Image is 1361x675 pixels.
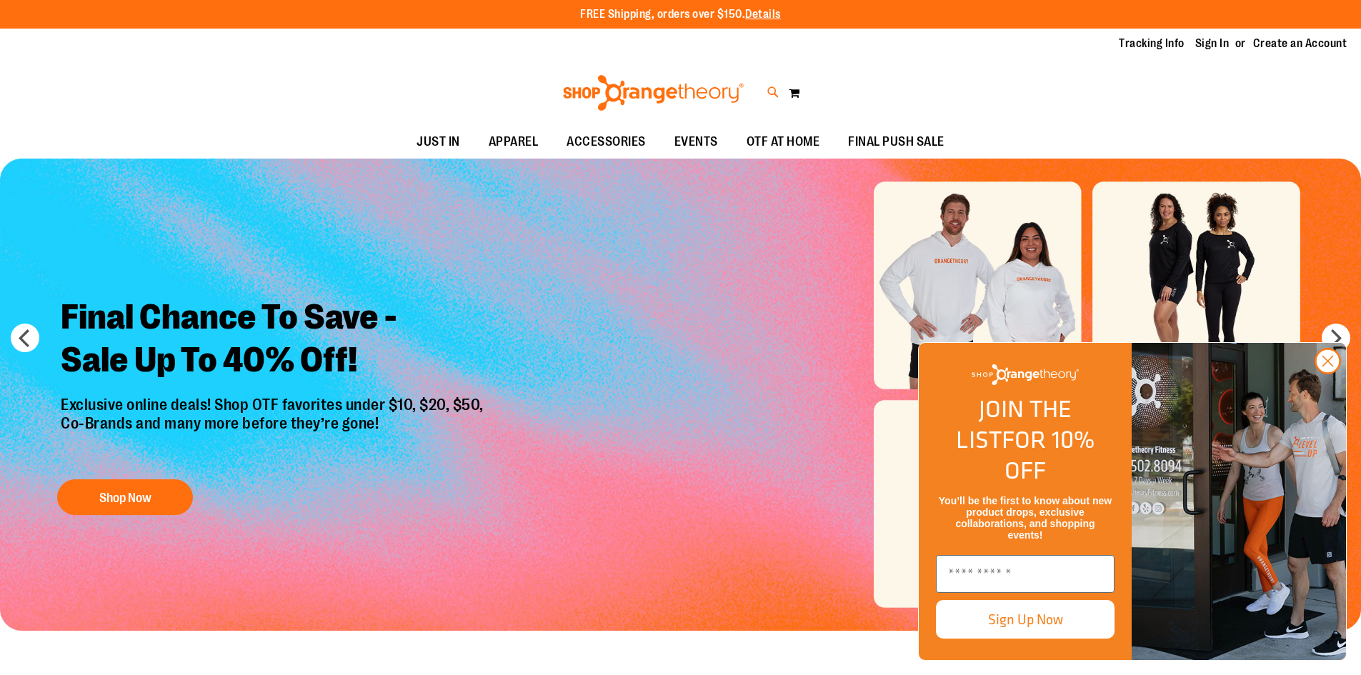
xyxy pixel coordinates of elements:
span: You’ll be the first to know about new product drops, exclusive collaborations, and shopping events! [939,495,1112,541]
img: Shop Orangetheory [972,364,1079,385]
img: Shop Orangetheory [561,75,746,111]
p: FREE Shipping, orders over $150. [580,6,781,23]
a: FINAL PUSH SALE [834,126,959,159]
a: JUST IN [402,126,474,159]
button: Shop Now [57,479,193,515]
p: Exclusive online deals! Shop OTF favorites under $10, $20, $50, Co-Brands and many more before th... [50,396,498,466]
span: JUST IN [417,126,460,158]
button: prev [11,324,39,352]
span: JOIN THE LIST [956,391,1072,457]
a: EVENTS [660,126,732,159]
a: OTF AT HOME [732,126,834,159]
span: OTF AT HOME [747,126,820,158]
a: Create an Account [1253,36,1347,51]
div: FLYOUT Form [904,328,1361,675]
span: ACCESSORIES [567,126,646,158]
img: Shop Orangtheory [1132,343,1346,660]
a: Tracking Info [1119,36,1185,51]
a: APPAREL [474,126,553,159]
button: next [1322,324,1350,352]
button: Sign Up Now [936,600,1115,639]
span: APPAREL [489,126,539,158]
h2: Final Chance To Save - Sale Up To 40% Off! [50,285,498,396]
span: EVENTS [674,126,718,158]
a: Final Chance To Save -Sale Up To 40% Off! Exclusive online deals! Shop OTF favorites under $10, $... [50,285,498,523]
a: Details [745,8,781,21]
button: Close dialog [1315,348,1341,374]
span: FINAL PUSH SALE [848,126,944,158]
input: Enter email [936,555,1115,593]
a: ACCESSORIES [552,126,660,159]
span: FOR 10% OFF [1002,421,1095,488]
a: Sign In [1195,36,1230,51]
